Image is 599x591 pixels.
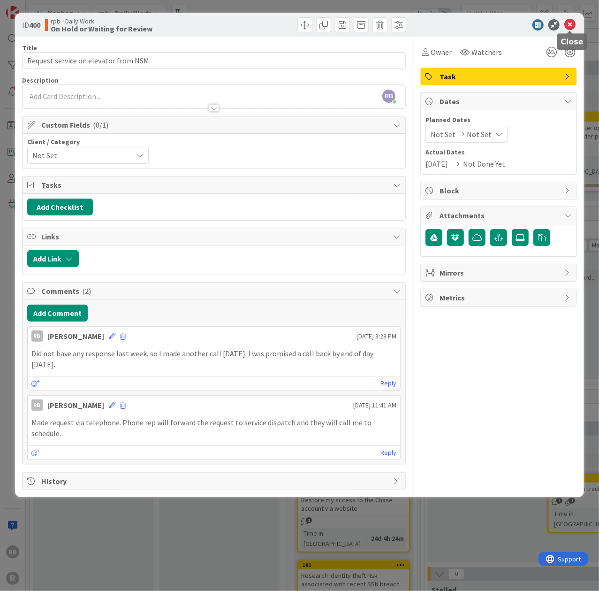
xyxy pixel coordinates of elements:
[22,44,37,52] label: Title
[47,330,104,342] div: [PERSON_NAME]
[356,331,396,341] span: [DATE] 3:28 PM
[380,377,396,389] a: Reply
[440,71,560,82] span: Task
[425,158,448,169] span: [DATE]
[467,129,492,140] span: Not Set
[353,400,396,410] span: [DATE] 11:41 AM
[440,185,560,196] span: Block
[380,447,396,459] a: Reply
[29,20,40,30] b: 400
[382,90,395,103] span: RB
[27,250,79,267] button: Add Link
[20,1,43,13] span: Support
[440,292,560,303] span: Metrics
[431,129,455,140] span: Not Set
[32,149,128,162] span: Not Set
[431,46,452,58] span: Owner
[31,330,43,342] div: RB
[51,25,152,32] b: On Hold or Waiting for Review
[22,52,406,69] input: type card name here...
[471,46,502,58] span: Watchers
[31,348,396,369] p: Did not have any response last week, so I made another call [DATE]. I was promised a call back by...
[27,138,149,145] div: Client / Category
[41,179,388,191] span: Tasks
[425,115,572,125] span: Planned Dates
[41,285,388,297] span: Comments
[27,199,93,215] button: Add Checklist
[22,76,59,84] span: Description
[31,417,396,438] p: Made request via telephone. Phone rep will forward the request to service dispatch and they will ...
[51,17,152,25] span: rpb - Daily Work
[27,305,88,322] button: Add Comment
[41,476,388,487] span: History
[440,96,560,107] span: Dates
[47,399,104,411] div: [PERSON_NAME]
[440,210,560,221] span: Attachments
[41,119,388,130] span: Custom Fields
[425,147,572,157] span: Actual Dates
[561,37,584,46] h5: Close
[41,231,388,242] span: Links
[463,158,505,169] span: Not Done Yet
[440,267,560,278] span: Mirrors
[93,120,108,130] span: ( 0/1 )
[82,286,91,296] span: ( 2 )
[31,399,43,411] div: RB
[22,19,40,31] span: ID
